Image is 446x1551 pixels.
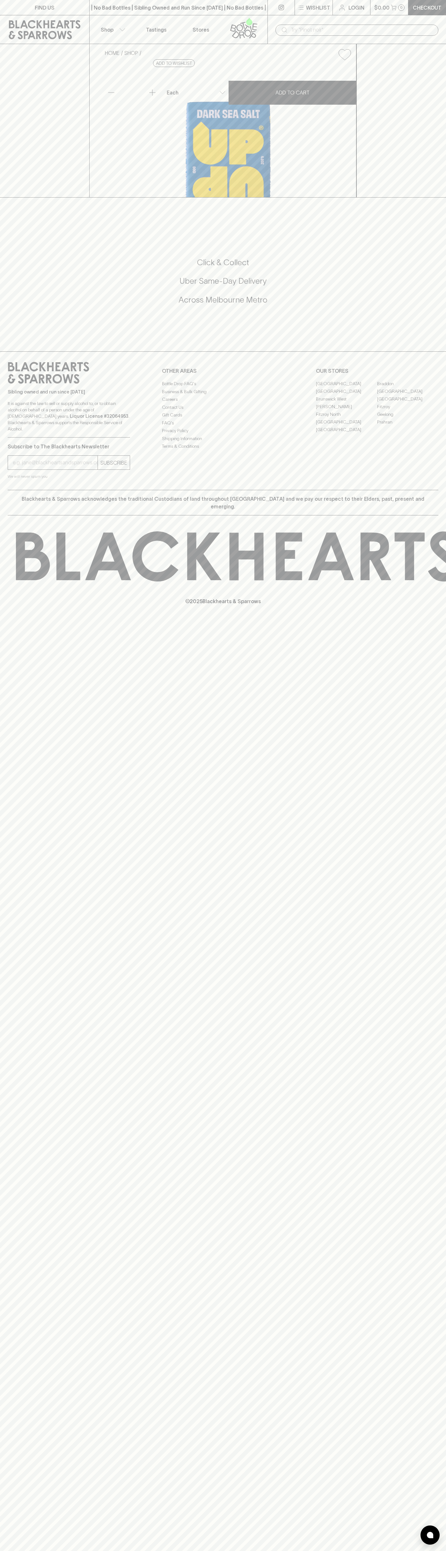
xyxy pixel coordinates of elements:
[316,418,377,426] a: [GEOGRAPHIC_DATA]
[124,50,138,56] a: SHOP
[377,387,438,395] a: [GEOGRAPHIC_DATA]
[162,380,284,388] a: Bottle Drop FAQ's
[12,495,434,510] p: Blackhearts & Sparrows acknowledges the traditional Custodians of land throughout [GEOGRAPHIC_DAT...
[162,427,284,435] a: Privacy Policy
[316,410,377,418] a: Fitzroy North
[316,395,377,403] a: Brunswick West
[90,15,134,44] button: Shop
[162,403,284,411] a: Contact Us
[275,89,310,96] p: ADD TO CART
[291,25,433,35] input: Try "Pinot noir"
[146,26,166,34] p: Tastings
[8,389,130,395] p: Sibling owned and run since [DATE]
[316,403,377,410] a: [PERSON_NAME]
[316,380,377,387] a: [GEOGRAPHIC_DATA]
[193,26,209,34] p: Stores
[316,387,377,395] a: [GEOGRAPHIC_DATA]
[179,15,223,44] a: Stores
[377,395,438,403] a: [GEOGRAPHIC_DATA]
[162,367,284,375] p: OTHER AREAS
[164,86,228,99] div: Each
[13,458,98,468] input: e.g. jane@blackheartsandsparrows.com.au
[8,443,130,450] p: Subscribe to The Blackhearts Newsletter
[153,59,195,67] button: Add to wishlist
[105,50,120,56] a: HOME
[98,456,130,469] button: SUBSCRIBE
[162,443,284,450] a: Terms & Conditions
[100,459,127,467] p: SUBSCRIBE
[8,257,438,268] h5: Click & Collect
[162,396,284,403] a: Careers
[134,15,179,44] a: Tastings
[377,403,438,410] a: Fitzroy
[162,435,284,442] a: Shipping Information
[8,232,438,339] div: Call to action block
[167,89,179,96] p: Each
[229,81,356,105] button: ADD TO CART
[413,4,442,11] p: Checkout
[377,410,438,418] a: Geelong
[427,1532,433,1538] img: bubble-icon
[374,4,390,11] p: $0.00
[8,276,438,286] h5: Uber Same-Day Delivery
[162,411,284,419] a: Gift Cards
[400,6,403,9] p: 0
[70,414,128,419] strong: Liquor License #32064953
[8,473,130,480] p: We will never spam you
[316,367,438,375] p: OUR STORES
[8,400,130,432] p: It is against the law to sell or supply alcohol to, or to obtain alcohol on behalf of a person un...
[35,4,55,11] p: FIND US
[316,426,377,433] a: [GEOGRAPHIC_DATA]
[162,419,284,427] a: FAQ's
[348,4,364,11] p: Login
[101,26,113,34] p: Shop
[100,65,356,197] img: 37014.png
[336,47,354,63] button: Add to wishlist
[377,418,438,426] a: Prahran
[306,4,330,11] p: Wishlist
[377,380,438,387] a: Braddon
[162,388,284,395] a: Business & Bulk Gifting
[8,295,438,305] h5: Across Melbourne Metro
